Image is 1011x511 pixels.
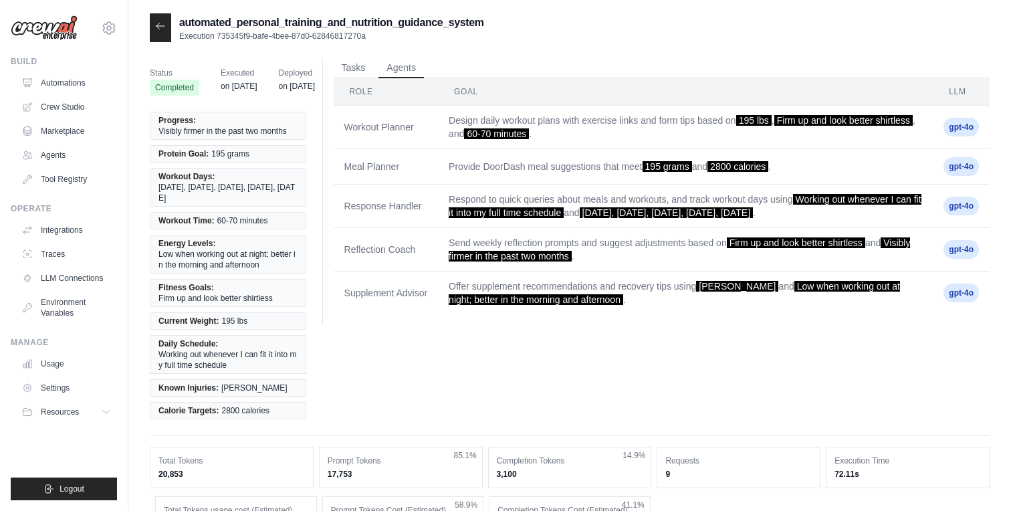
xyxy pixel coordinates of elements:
span: gpt-4o [943,240,979,259]
span: 195 grams [211,148,249,159]
div: Operate [11,203,117,214]
span: Protein Goal: [158,148,209,159]
td: Meal Planner [334,149,439,185]
td: Workout Planner [334,106,439,149]
div: Build [11,56,117,67]
span: Deployed [279,66,315,80]
span: Low when working out at night; better in the morning and afternoon [449,281,900,305]
span: 60-70 minutes [464,128,529,139]
span: gpt-4o [943,197,979,215]
div: Manage [11,337,117,348]
dd: 20,853 [158,469,305,480]
span: 85.1% [454,450,477,461]
span: 2800 calories [221,405,269,416]
dd: 72.11s [834,469,981,480]
span: 195 lbs [736,115,772,126]
span: Working out whenever I can fit it into my full time schedule [449,194,921,218]
span: [PERSON_NAME] [696,281,778,292]
td: Respond to quick queries about meals and workouts, and track workout days using and . [438,185,933,228]
time: July 28, 2025 at 13:44 EDT [221,82,257,91]
span: Daily Schedule: [158,338,218,349]
span: Current Weight: [158,316,219,326]
dd: 3,100 [497,469,643,480]
a: Environment Variables [16,292,117,324]
td: Send weekly reflection prompts and suggest adjustments based on and . [438,228,933,272]
dt: Execution Time [834,455,981,466]
span: Firm up and look better shirtless [774,115,913,126]
span: Firm up and look better shirtless [158,293,273,304]
span: 195 grams [643,161,692,172]
span: Resources [41,407,79,417]
span: Firm up and look better shirtless [727,237,865,248]
p: Execution 735345f9-bafe-4bee-87d0-62846817270a [179,31,484,41]
img: Logo [11,15,78,41]
iframe: Chat Widget [944,447,1011,511]
a: LLM Connections [16,268,117,289]
span: [DATE], [DATE], [DATE], [DATE], [DATE] [580,207,754,218]
td: Offer supplement recommendations and recovery tips using and . [438,272,933,315]
dt: Requests [665,455,812,466]
th: Goal [438,78,933,106]
span: 41.1% [622,500,645,510]
span: Workout Days: [158,171,215,182]
span: 14.9% [623,450,645,461]
span: Energy Levels: [158,238,215,249]
a: Marketplace [16,120,117,142]
td: Design daily workout plans with exercise links and form tips based on , , and . [438,106,933,149]
span: gpt-4o [943,157,979,176]
a: Settings [16,377,117,399]
a: Tool Registry [16,169,117,190]
span: Status [150,66,199,80]
span: Known Injuries: [158,383,219,393]
span: [DATE], [DATE], [DATE], [DATE], [DATE] [158,182,298,203]
span: Low when working out at night; better in the morning and afternoon [158,249,298,270]
span: 2800 calories [707,161,768,172]
a: Traces [16,243,117,265]
span: Workout Time: [158,215,215,226]
button: Agents [378,58,424,78]
button: Tasks [334,58,374,78]
td: Response Handler [334,185,439,228]
span: Executed [221,66,257,80]
button: Logout [11,478,117,500]
th: LLM [933,78,990,106]
dt: Completion Tokens [497,455,643,466]
span: Calorie Targets: [158,405,219,416]
a: Crew Studio [16,96,117,118]
span: gpt-4o [943,284,979,302]
span: 195 lbs [221,316,247,326]
td: Supplement Advisor [334,272,439,315]
span: Working out whenever I can fit it into my full time schedule [158,349,298,371]
h2: automated_personal_training_and_nutrition_guidance_system [179,15,484,31]
a: Automations [16,72,117,94]
span: Fitness Goals: [158,282,214,293]
dt: Prompt Tokens [328,455,474,466]
span: 60-70 minutes [217,215,268,226]
th: Role [334,78,439,106]
button: Resources [16,401,117,423]
dd: 17,753 [328,469,474,480]
span: Progress: [158,115,196,126]
span: gpt-4o [943,118,979,136]
td: Reflection Coach [334,228,439,272]
span: Logout [60,484,84,494]
span: Visibly firmer in the past two months [158,126,287,136]
time: July 28, 2025 at 13:23 EDT [279,82,315,91]
a: Usage [16,353,117,375]
td: Provide DoorDash meal suggestions that meet and . [438,149,933,185]
span: Completed [150,80,199,96]
dt: Total Tokens [158,455,305,466]
a: Integrations [16,219,117,241]
span: 58.9% [455,500,477,510]
dd: 9 [665,469,812,480]
span: [PERSON_NAME] [221,383,288,393]
a: Agents [16,144,117,166]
